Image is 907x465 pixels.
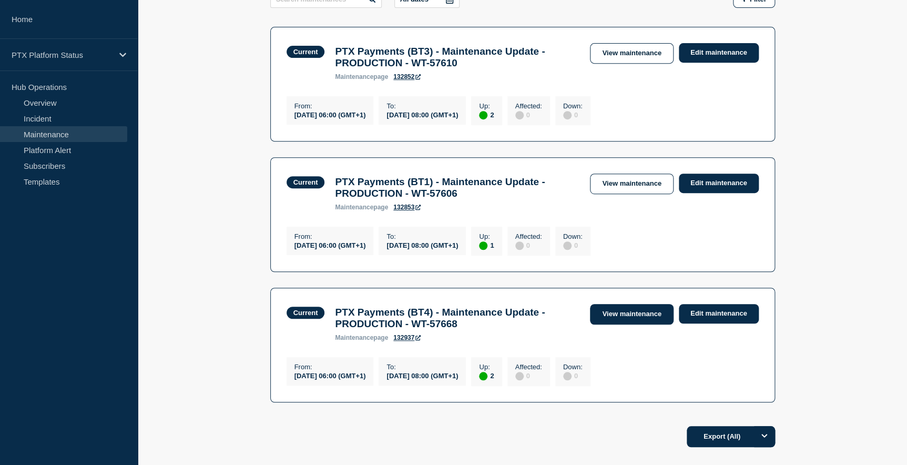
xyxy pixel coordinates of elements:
a: Edit maintenance [679,174,759,193]
p: page [335,204,388,211]
div: [DATE] 06:00 (GMT+1) [294,110,366,119]
button: Export (All) [687,426,775,447]
div: up [479,372,487,380]
div: Current [293,48,318,56]
div: up [479,111,487,119]
div: 0 [515,371,542,380]
div: disabled [563,241,572,250]
div: 0 [563,371,583,380]
p: Down : [563,102,583,110]
p: page [335,334,388,341]
p: To : [386,102,458,110]
div: 0 [563,110,583,119]
div: 2 [479,371,494,380]
a: View maintenance [590,304,673,325]
p: Up : [479,232,494,240]
div: 0 [515,110,542,119]
h3: PTX Payments (BT4) - Maintenance Update - PRODUCTION - WT-57668 [335,307,579,330]
h3: PTX Payments (BT3) - Maintenance Update - PRODUCTION - WT-57610 [335,46,579,69]
p: Affected : [515,102,542,110]
div: [DATE] 08:00 (GMT+1) [386,240,458,249]
p: To : [386,232,458,240]
p: Affected : [515,363,542,371]
div: 0 [515,240,542,250]
p: Down : [563,363,583,371]
a: View maintenance [590,43,673,64]
a: 132852 [393,73,421,80]
div: disabled [563,372,572,380]
span: maintenance [335,204,373,211]
span: maintenance [335,334,373,341]
div: 2 [479,110,494,119]
a: 132937 [393,334,421,341]
a: View maintenance [590,174,673,194]
a: Edit maintenance [679,304,759,324]
div: disabled [515,241,524,250]
div: [DATE] 06:00 (GMT+1) [294,371,366,380]
div: 0 [563,240,583,250]
button: Options [754,426,775,447]
a: 132853 [393,204,421,211]
div: disabled [563,111,572,119]
p: Affected : [515,232,542,240]
div: Current [293,309,318,317]
p: Up : [479,363,494,371]
p: PTX Platform Status [12,50,113,59]
div: [DATE] 08:00 (GMT+1) [386,110,458,119]
p: page [335,73,388,80]
p: Up : [479,102,494,110]
p: From : [294,102,366,110]
div: [DATE] 06:00 (GMT+1) [294,240,366,249]
div: [DATE] 08:00 (GMT+1) [386,371,458,380]
div: 1 [479,240,494,250]
div: disabled [515,372,524,380]
h3: PTX Payments (BT1) - Maintenance Update - PRODUCTION - WT-57606 [335,176,579,199]
div: Current [293,178,318,186]
span: maintenance [335,73,373,80]
p: Down : [563,232,583,240]
a: Edit maintenance [679,43,759,63]
p: From : [294,363,366,371]
p: To : [386,363,458,371]
p: From : [294,232,366,240]
div: up [479,241,487,250]
div: disabled [515,111,524,119]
